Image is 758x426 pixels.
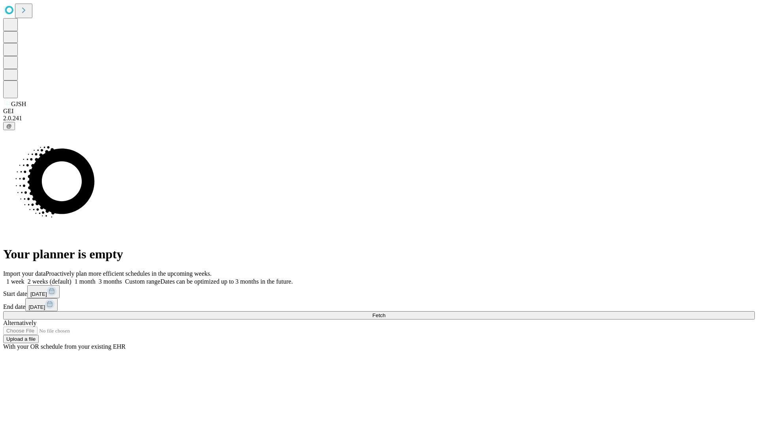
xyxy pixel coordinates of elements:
span: 2 weeks (default) [28,278,71,285]
span: Proactively plan more efficient schedules in the upcoming weeks. [46,270,212,277]
div: End date [3,298,755,311]
span: [DATE] [30,291,47,297]
span: Custom range [125,278,160,285]
span: [DATE] [28,304,45,310]
button: [DATE] [25,298,58,311]
div: GEI [3,108,755,115]
span: Fetch [372,312,385,318]
span: 1 week [6,278,24,285]
button: Upload a file [3,335,39,343]
span: 1 month [75,278,96,285]
button: [DATE] [27,285,60,298]
span: @ [6,123,12,129]
span: Alternatively [3,319,36,326]
span: 3 months [99,278,122,285]
h1: Your planner is empty [3,247,755,262]
span: GJSH [11,101,26,107]
div: 2.0.241 [3,115,755,122]
span: Import your data [3,270,46,277]
div: Start date [3,285,755,298]
button: Fetch [3,311,755,319]
button: @ [3,122,15,130]
span: With your OR schedule from your existing EHR [3,343,126,350]
span: Dates can be optimized up to 3 months in the future. [160,278,293,285]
